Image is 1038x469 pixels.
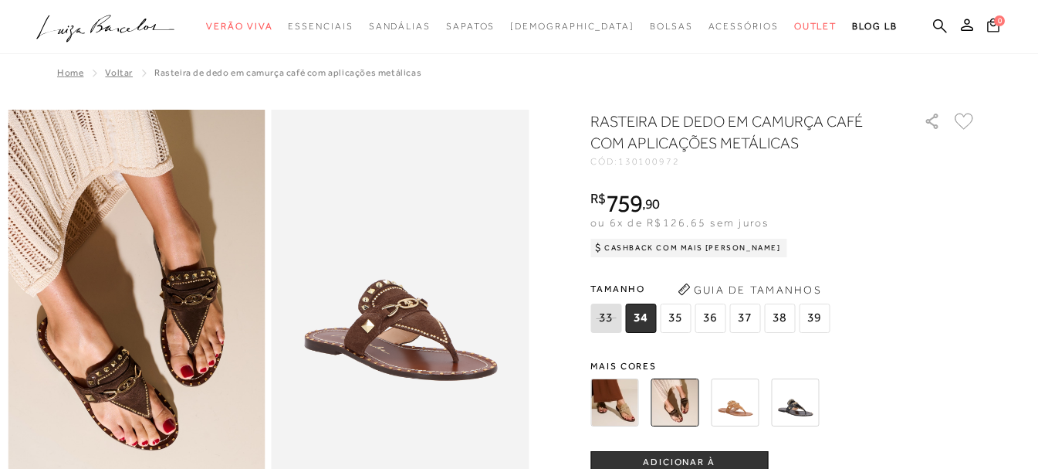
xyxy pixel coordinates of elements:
span: 34 [625,304,656,333]
i: R$ [590,192,606,206]
i: , [642,197,660,211]
img: RASTEIRA DE DEDO EM CAMURÇA CARAMELO COM APLICAÇÕES METÁLICAS [711,379,759,427]
a: Voltar [105,67,133,78]
a: noSubCategoriesText [446,12,495,41]
span: Outlet [794,21,837,32]
a: noSubCategoriesText [510,12,634,41]
span: 38 [764,304,795,333]
img: RASTEIRA DE DEDO EM CAMURÇA BEGE FENDI COM APLICAÇÕES METÁLICAS [590,379,638,427]
span: 33 [590,304,621,333]
span: Verão Viva [206,21,272,32]
span: Sandálias [369,21,431,32]
button: 0 [982,17,1004,38]
span: [DEMOGRAPHIC_DATA] [510,21,634,32]
span: 90 [645,195,660,212]
a: noSubCategoriesText [369,12,431,41]
span: RASTEIRA DE DEDO EM CAMURÇA CAFÉ COM APLICAÇÕES METÁLICAS [154,67,421,78]
span: ou 6x de R$126,65 sem juros [590,216,769,229]
span: Acessórios [708,21,779,32]
a: Home [57,67,83,78]
span: Sapatos [446,21,495,32]
span: BLOG LB [852,21,897,32]
div: Cashback com Mais [PERSON_NAME] [590,239,787,257]
a: noSubCategoriesText [288,12,353,41]
span: 36 [695,304,725,333]
span: Bolsas [650,21,693,32]
span: Mais cores [590,362,976,371]
img: RASTEIRA DE DEDO EM CAMURÇA CAFÉ COM APLICAÇÕES METÁLICAS [651,379,698,427]
span: 759 [606,189,642,217]
span: 39 [799,304,830,333]
button: Guia de Tamanhos [672,277,827,302]
a: BLOG LB [852,12,897,41]
span: Tamanho [590,277,833,301]
span: Essenciais [288,21,353,32]
a: noSubCategoriesText [206,12,272,41]
a: noSubCategoriesText [708,12,779,41]
span: 0 [994,15,1005,26]
div: CÓD: [590,157,899,166]
span: 130100972 [618,156,680,167]
img: RASTEIRA DE DEDO EM COURO PRETO COM APLICAÇÕES METÁLICAS [771,379,819,427]
a: noSubCategoriesText [650,12,693,41]
h1: RASTEIRA DE DEDO EM CAMURÇA CAFÉ COM APLICAÇÕES METÁLICAS [590,110,880,154]
a: noSubCategoriesText [794,12,837,41]
span: 37 [729,304,760,333]
span: 35 [660,304,691,333]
